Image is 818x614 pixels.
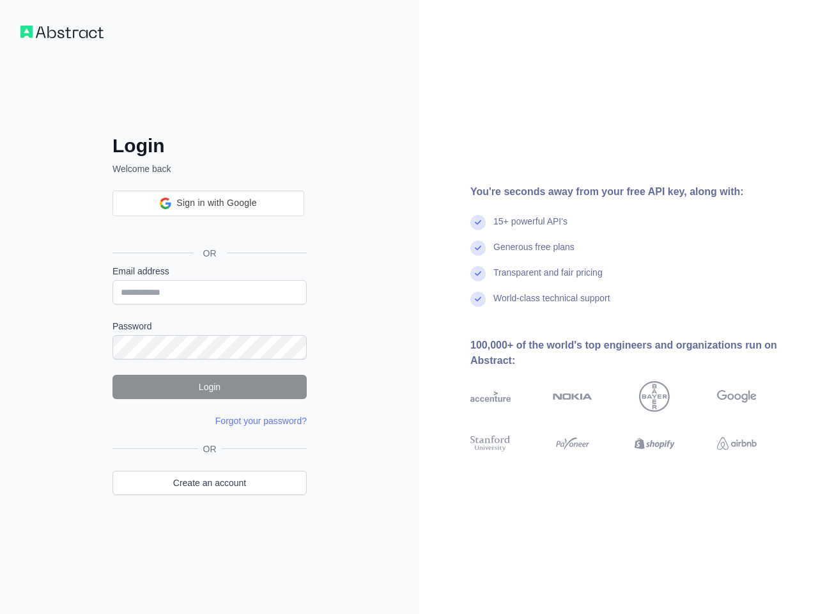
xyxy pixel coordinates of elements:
[112,162,307,175] p: Welcome back
[112,375,307,399] button: Login
[470,338,798,368] div: 100,000+ of the world's top engineers and organizations run on Abstract:
[106,215,311,243] iframe: Sign in with Google Button
[112,191,304,216] div: Sign in with Google
[176,196,256,210] span: Sign in with Google
[470,434,511,453] img: stanford university
[215,416,307,426] a: Forgot your password?
[470,184,798,200] div: You're seconds away from your free API key, along with:
[493,266,603,292] div: Transparent and fair pricing
[470,381,511,412] img: accenture
[493,240,575,266] div: Generous free plans
[635,434,675,453] img: shopify
[717,434,757,453] img: airbnb
[470,266,486,281] img: check mark
[470,240,486,256] img: check mark
[493,215,567,240] div: 15+ powerful API's
[553,381,593,412] img: nokia
[112,265,307,278] label: Email address
[20,26,104,38] img: Workflow
[193,247,227,260] span: OR
[470,292,486,307] img: check mark
[112,320,307,333] label: Password
[112,471,307,495] a: Create an account
[717,381,757,412] img: google
[639,381,670,412] img: bayer
[112,134,307,157] h2: Login
[198,443,222,455] span: OR
[493,292,610,317] div: World-class technical support
[553,434,593,453] img: payoneer
[470,215,486,230] img: check mark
